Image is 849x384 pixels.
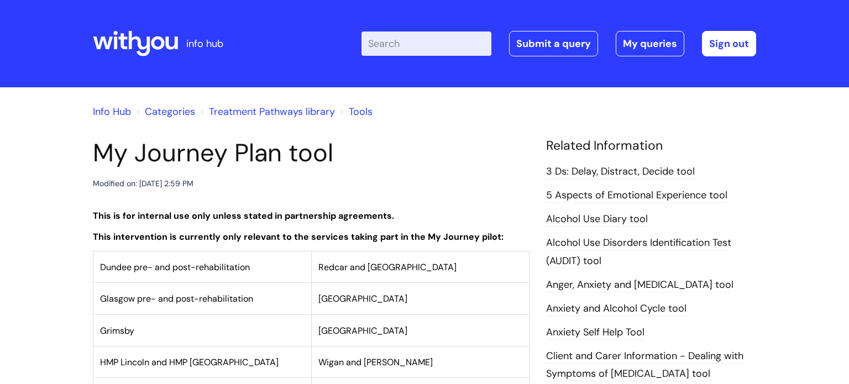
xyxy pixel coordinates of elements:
a: Anxiety and Alcohol Cycle tool [546,302,686,316]
li: Tools [338,103,373,120]
span: Grimsby [100,325,134,336]
a: Submit a query [509,31,598,56]
span: Wigan and [PERSON_NAME] [318,356,433,368]
a: Info Hub [93,105,131,118]
span: Glasgow pre- and post-rehabilitation [100,293,253,304]
span: [GEOGRAPHIC_DATA] [318,293,407,304]
li: Solution home [134,103,195,120]
h1: My Journey Plan tool [93,138,530,168]
a: 3 Ds: Delay, Distract, Decide tool [546,165,695,179]
a: Treatment Pathways library [209,105,335,118]
a: Client and Carer Information - Dealing with Symptoms of [MEDICAL_DATA] tool [546,349,743,381]
span: Redcar and [GEOGRAPHIC_DATA] [318,261,457,273]
strong: This intervention is currently only relevant to the services taking part in the My Journey pilot: [93,231,504,243]
a: Alcohol Use Disorders Identification Test (AUDIT) tool [546,236,731,268]
strong: This is for internal use only unless stated in partnership agreements. [93,210,394,222]
input: Search [361,31,491,56]
a: Sign out [702,31,756,56]
a: Alcohol Use Diary tool [546,212,648,227]
a: 5 Aspects of Emotional Experience tool [546,188,727,203]
span: Dundee pre- and post-rehabilitation [100,261,250,273]
a: My queries [616,31,684,56]
span: [GEOGRAPHIC_DATA] [318,325,407,336]
span: HMP Lincoln and HMP [GEOGRAPHIC_DATA] [100,356,279,368]
a: Anxiety Self Help Tool [546,325,644,340]
a: Anger, Anxiety and [MEDICAL_DATA] tool [546,278,733,292]
a: Categories [145,105,195,118]
li: Treatment Pathways library [198,103,335,120]
a: Tools [349,105,373,118]
h4: Related Information [546,138,756,154]
div: Modified on: [DATE] 2:59 PM [93,177,193,191]
p: info hub [186,35,223,52]
div: | - [361,31,756,56]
